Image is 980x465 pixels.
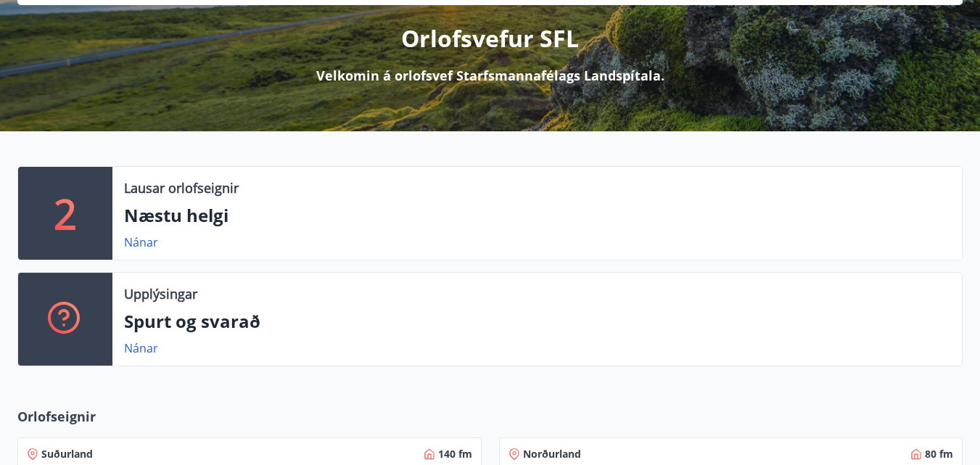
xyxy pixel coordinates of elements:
p: Orlofsvefur SFL [401,22,579,54]
a: Nánar [124,340,158,356]
span: 80 fm [925,447,953,461]
p: Næstu helgi [124,203,950,228]
p: 2 [54,186,77,241]
span: Norðurland [523,447,581,461]
p: Spurt og svarað [124,309,950,334]
span: Suðurland [41,447,93,461]
p: Lausar orlofseignir [124,178,239,197]
span: Orlofseignir [17,407,96,426]
p: Upplýsingar [124,284,197,303]
p: Velkomin á orlofsvef Starfsmannafélags Landspítala. [316,66,664,85]
a: Nánar [124,234,158,250]
span: 140 fm [438,447,472,461]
